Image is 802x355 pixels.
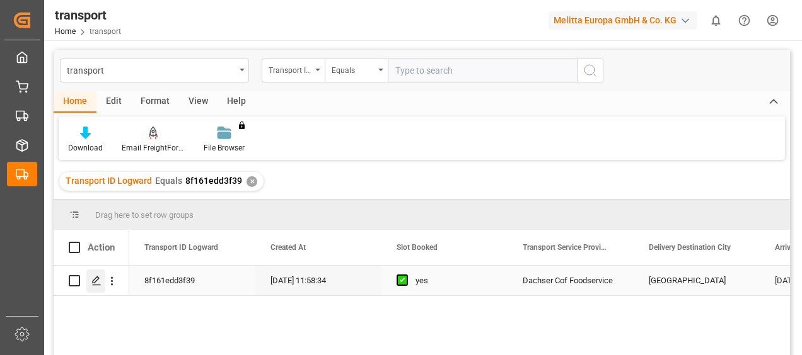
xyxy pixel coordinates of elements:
div: Action [88,242,115,253]
button: search button [577,59,603,82]
div: Equals [332,62,375,76]
div: transport [55,6,121,25]
button: open menu [60,59,249,82]
button: show 0 new notifications [702,6,730,35]
div: 8f161edd3f39 [129,266,255,295]
div: Email FreightForwarders [122,142,185,154]
span: Transport ID Logward [66,176,152,186]
div: Press SPACE to select this row. [54,266,129,296]
div: Dachser Cof Foodservice [508,266,634,295]
button: open menu [262,59,325,82]
div: transport [67,62,235,77]
button: Help Center [730,6,758,35]
div: Home [54,91,96,113]
div: [DATE] 11:58:34 [255,266,381,295]
div: Melitta Europa GmbH & Co. KG [549,11,697,30]
div: Download [68,142,103,154]
div: Transport ID Logward [269,62,311,76]
span: Slot Booked [397,243,438,252]
span: 8f161edd3f39 [185,176,242,186]
div: [GEOGRAPHIC_DATA] [634,266,760,295]
div: View [179,91,218,113]
span: Delivery Destination City [649,243,731,252]
div: Help [218,91,255,113]
input: Type to search [388,59,577,82]
div: Format [131,91,179,113]
div: ✕ [247,176,257,187]
a: Home [55,27,76,36]
button: Melitta Europa GmbH & Co. KG [549,8,702,32]
div: yes [416,266,492,295]
button: open menu [325,59,388,82]
span: Transport Service Provider [523,243,607,252]
div: Edit [96,91,131,113]
span: Created At [270,243,306,252]
span: Drag here to set row groups [95,210,194,220]
span: Transport ID Logward [144,243,218,252]
span: Equals [155,176,182,186]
